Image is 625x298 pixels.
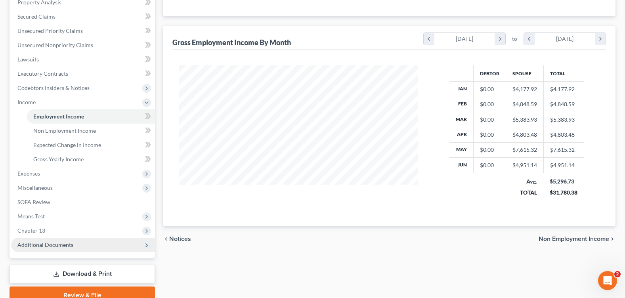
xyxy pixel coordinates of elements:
[614,271,621,277] span: 2
[11,52,155,67] a: Lawsuits
[33,141,101,148] span: Expected Change in Income
[449,112,474,127] th: Mar
[11,38,155,52] a: Unsecured Nonpriority Claims
[512,189,537,197] div: TOTAL
[27,138,155,152] a: Expected Change in Income
[543,142,584,157] td: $7,615.32
[535,33,595,45] div: [DATE]
[480,116,499,124] div: $0.00
[17,184,53,191] span: Miscellaneous
[17,42,93,48] span: Unsecured Nonpriority Claims
[17,84,90,91] span: Codebtors Insiders & Notices
[512,85,537,93] div: $4,177.92
[512,100,537,108] div: $4,848.59
[17,99,36,105] span: Income
[17,199,50,205] span: SOFA Review
[550,189,577,197] div: $31,780.38
[449,127,474,142] th: Apr
[449,158,474,173] th: Jun
[480,131,499,139] div: $0.00
[539,236,609,242] span: Non Employment Income
[27,124,155,138] a: Non Employment Income
[11,10,155,24] a: Secured Claims
[11,24,155,38] a: Unsecured Priority Claims
[480,85,499,93] div: $0.00
[480,146,499,154] div: $0.00
[27,109,155,124] a: Employment Income
[595,33,606,45] i: chevron_right
[17,227,45,234] span: Chapter 13
[512,161,537,169] div: $4,951.14
[11,67,155,81] a: Executory Contracts
[609,236,615,242] i: chevron_right
[163,236,191,242] button: chevron_left Notices
[449,82,474,97] th: Jan
[424,33,434,45] i: chevron_left
[33,127,96,134] span: Non Employment Income
[17,13,55,20] span: Secured Claims
[17,56,39,63] span: Lawsuits
[17,170,40,177] span: Expenses
[473,65,506,81] th: Debtor
[449,142,474,157] th: May
[17,70,68,77] span: Executory Contracts
[495,33,505,45] i: chevron_right
[524,33,535,45] i: chevron_left
[17,241,73,248] span: Additional Documents
[506,65,543,81] th: Spouse
[163,236,169,242] i: chevron_left
[512,178,537,185] div: Avg.
[512,116,537,124] div: $5,383.93
[539,236,615,242] button: Non Employment Income chevron_right
[11,195,155,209] a: SOFA Review
[512,131,537,139] div: $4,803.48
[172,38,291,47] div: Gross Employment Income By Month
[543,127,584,142] td: $4,803.48
[434,33,495,45] div: [DATE]
[550,178,577,185] div: $5,296.73
[480,161,499,169] div: $0.00
[169,236,191,242] span: Notices
[543,158,584,173] td: $4,951.14
[10,265,155,283] a: Download & Print
[480,100,499,108] div: $0.00
[512,35,517,43] span: to
[543,97,584,112] td: $4,848.59
[512,146,537,154] div: $7,615.32
[598,271,617,290] iframe: Intercom live chat
[27,152,155,166] a: Gross Yearly Income
[33,156,84,162] span: Gross Yearly Income
[17,27,83,34] span: Unsecured Priority Claims
[33,113,84,120] span: Employment Income
[543,112,584,127] td: $5,383.93
[543,65,584,81] th: Total
[449,97,474,112] th: Feb
[17,213,45,220] span: Means Test
[543,82,584,97] td: $4,177.92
